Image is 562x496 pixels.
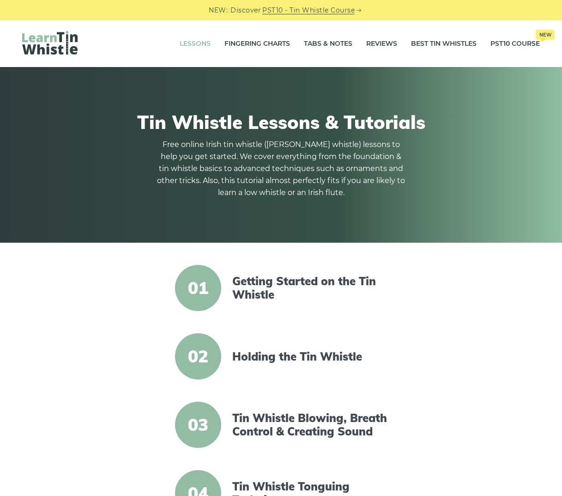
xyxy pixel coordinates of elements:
[180,32,211,55] a: Lessons
[27,111,535,133] h1: Tin Whistle Lessons & Tutorials
[175,333,221,380] span: 02
[224,32,290,55] a: Fingering Charts
[22,31,78,55] img: LearnTinWhistle.com
[175,265,221,311] span: 01
[175,402,221,448] span: 03
[232,411,390,438] a: Tin Whistle Blowing, Breath Control & Creating Sound
[490,32,540,55] a: PST10 CourseNew
[411,32,477,55] a: Best Tin Whistles
[536,30,555,40] span: New
[232,275,390,301] a: Getting Started on the Tin Whistle
[304,32,352,55] a: Tabs & Notes
[366,32,397,55] a: Reviews
[232,350,390,363] a: Holding the Tin Whistle
[157,139,406,199] p: Free online Irish tin whistle ([PERSON_NAME] whistle) lessons to help you get started. We cover e...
